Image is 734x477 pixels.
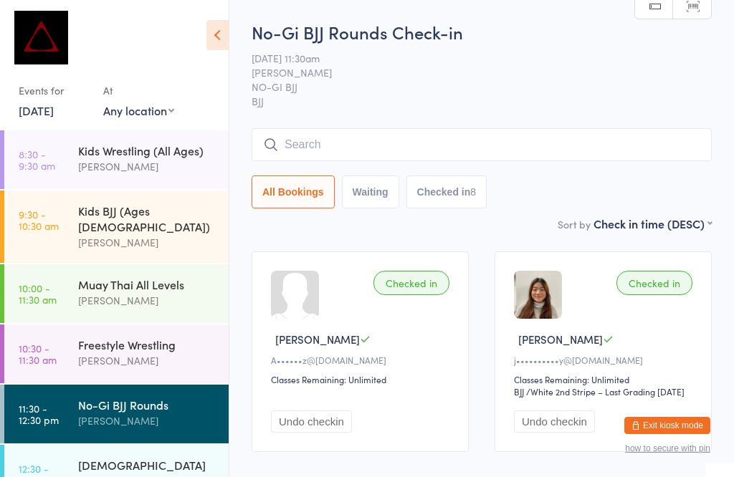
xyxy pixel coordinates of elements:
div: j••••••••••y@[DOMAIN_NAME] [514,354,697,366]
div: [PERSON_NAME] [78,158,216,175]
span: [PERSON_NAME] [518,332,603,347]
span: / White 2nd Stripe – Last Grading [DATE] [526,385,685,397]
button: All Bookings [252,175,335,208]
a: 10:30 -11:30 amFreestyle Wrestling[PERSON_NAME] [4,324,229,383]
div: Checked in [616,271,692,295]
button: Exit kiosk mode [624,417,710,434]
button: how to secure with pin [625,443,710,453]
a: 10:00 -11:30 amMuay Thai All Levels[PERSON_NAME] [4,264,229,323]
img: Dominance MMA Thomastown [14,11,68,64]
img: image1717659580.png [514,271,562,319]
div: Classes Remaining: Unlimited [514,373,697,385]
div: Check in time (DESC) [594,216,712,231]
a: 9:30 -10:30 amKids BJJ (Ages [DEMOGRAPHIC_DATA])[PERSON_NAME] [4,191,229,263]
div: No-Gi BJJ Rounds [78,397,216,413]
div: At [103,79,174,102]
time: 8:30 - 9:30 am [19,148,55,171]
button: Undo checkin [271,410,352,433]
a: [DATE] [19,102,54,118]
div: 8 [470,186,476,198]
time: 10:00 - 11:30 am [19,282,57,305]
div: Events for [19,79,89,102]
a: 11:30 -12:30 pmNo-Gi BJJ Rounds[PERSON_NAME] [4,385,229,443]
span: [PERSON_NAME] [252,65,690,79]
div: Any location [103,102,174,118]
div: [PERSON_NAME] [78,292,216,309]
div: [PERSON_NAME] [78,234,216,251]
div: Classes Remaining: Unlimited [271,373,454,385]
span: NO-GI BJJ [252,79,690,94]
button: Undo checkin [514,410,595,433]
span: [DATE] 11:30am [252,51,690,65]
span: BJJ [252,94,712,108]
time: 9:30 - 10:30 am [19,208,59,231]
div: Checked in [373,271,449,295]
div: [PERSON_NAME] [78,413,216,429]
a: 8:30 -9:30 amKids Wrestling (All Ages)[PERSON_NAME] [4,130,229,189]
div: A••••••z@[DOMAIN_NAME] [271,354,454,366]
div: BJJ [514,385,524,397]
h2: No-Gi BJJ Rounds Check-in [252,20,712,44]
time: 10:30 - 11:30 am [19,342,57,365]
div: [PERSON_NAME] [78,352,216,369]
input: Search [252,128,712,161]
div: Muay Thai All Levels [78,276,216,292]
span: [PERSON_NAME] [275,332,360,347]
div: Freestyle Wrestling [78,337,216,352]
div: Kids BJJ (Ages [DEMOGRAPHIC_DATA]) [78,203,216,234]
label: Sort by [558,217,591,231]
time: 11:30 - 12:30 pm [19,403,59,425]
div: Kids Wrestling (All Ages) [78,143,216,158]
button: Checked in8 [406,175,487,208]
button: Waiting [342,175,399,208]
